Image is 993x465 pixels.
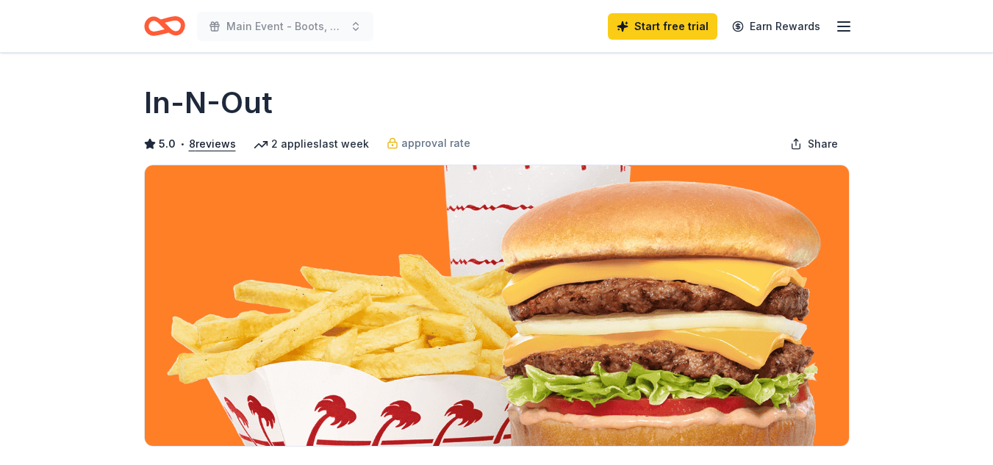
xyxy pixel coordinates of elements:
div: 2 applies last week [254,135,369,153]
button: Main Event - Boots, Bubbles and BBQ [197,12,373,41]
span: Share [808,135,838,153]
span: Main Event - Boots, Bubbles and BBQ [226,18,344,35]
a: Earn Rewards [723,13,829,40]
h1: In-N-Out [144,82,273,123]
button: Share [778,129,850,159]
span: • [179,138,184,150]
a: Start free trial [608,13,717,40]
a: Home [144,9,185,43]
span: approval rate [401,134,470,152]
img: Image for In-N-Out [145,165,849,446]
a: approval rate [387,134,470,152]
span: 5.0 [159,135,176,153]
button: 8reviews [189,135,236,153]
